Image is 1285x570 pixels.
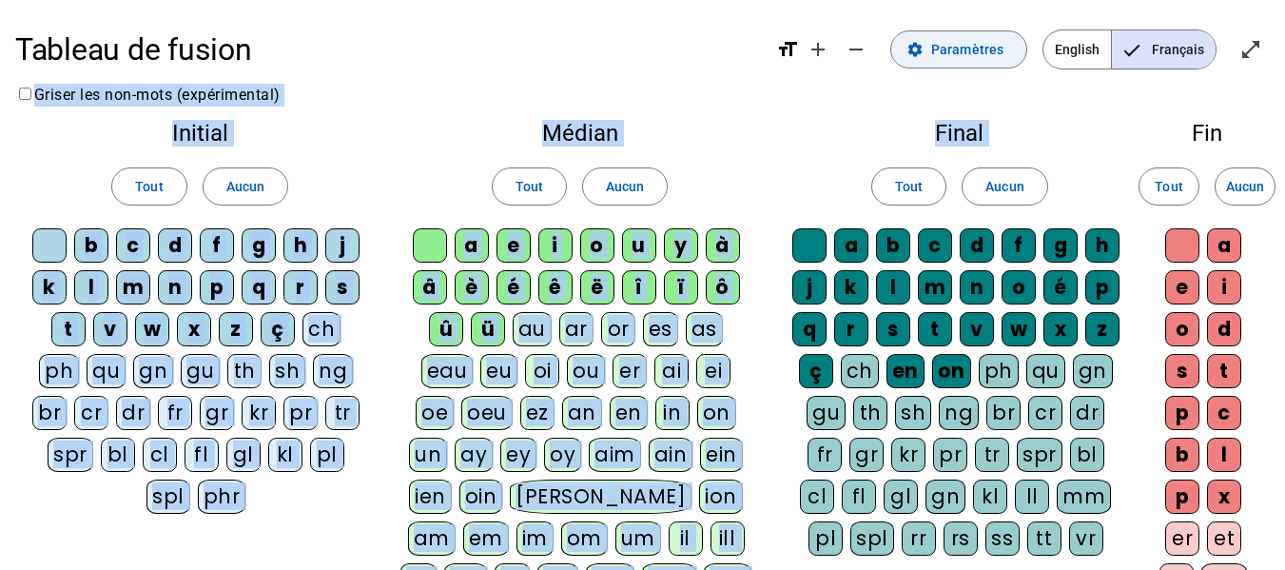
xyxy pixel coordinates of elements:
[146,480,190,514] div: spl
[500,438,536,472] div: ey
[421,354,474,388] div: eau
[203,167,288,206] button: Aucun
[1239,38,1262,61] mat-icon: open_in_full
[834,270,868,305] div: k
[74,270,108,305] div: l
[606,175,644,198] span: Aucun
[776,38,799,61] mat-icon: format_size
[837,30,875,69] button: Diminuer la taille de la police
[242,228,276,263] div: g
[1028,396,1062,430] div: cr
[939,396,979,430] div: ng
[918,270,952,305] div: m
[177,312,211,346] div: x
[200,270,234,305] div: p
[133,354,173,388] div: gn
[567,354,605,388] div: ou
[242,396,276,430] div: kr
[960,270,994,305] div: n
[93,312,127,346] div: v
[1002,228,1036,263] div: f
[409,480,452,514] div: ien
[1207,270,1241,305] div: i
[580,270,614,305] div: ë
[1207,480,1241,514] div: x
[1165,270,1199,305] div: e
[654,354,689,388] div: ai
[792,312,827,346] div: q
[1043,30,1111,69] span: English
[181,354,220,388] div: gu
[1159,122,1255,145] h2: Fin
[1026,354,1065,388] div: qu
[325,228,360,263] div: j
[226,175,264,198] span: Aucun
[185,438,219,472] div: fl
[143,438,177,472] div: cl
[496,228,531,263] div: e
[1155,175,1182,198] span: Tout
[520,396,555,430] div: ez
[944,521,978,556] div: rs
[455,438,493,472] div: ay
[918,312,952,346] div: t
[613,354,647,388] div: er
[842,480,876,514] div: fl
[325,396,360,430] div: tr
[649,438,693,472] div: ain
[876,312,910,346] div: s
[906,41,924,58] mat-icon: settings
[1085,228,1120,263] div: h
[219,312,253,346] div: z
[158,396,192,430] div: fr
[1207,228,1241,263] div: a
[463,521,509,556] div: em
[111,167,186,206] button: Tout
[918,228,952,263] div: c
[408,521,456,556] div: am
[455,270,489,305] div: è
[655,396,690,430] div: in
[669,521,703,556] div: il
[48,438,93,472] div: spr
[1043,228,1078,263] div: g
[895,175,923,198] span: Tout
[790,122,1129,145] h2: Final
[471,312,505,346] div: ü
[1015,480,1049,514] div: ll
[302,312,341,346] div: ch
[1112,30,1216,69] span: Français
[807,396,846,430] div: gu
[834,228,868,263] div: a
[973,480,1007,514] div: kl
[601,312,635,346] div: or
[1165,521,1199,556] div: er
[544,438,581,472] div: oy
[582,167,668,206] button: Aucun
[325,270,360,305] div: s
[697,396,736,430] div: on
[283,228,318,263] div: h
[799,30,837,69] button: Augmenter la taille de la police
[986,396,1021,430] div: br
[890,30,1027,69] button: Paramètres
[876,228,910,263] div: b
[1139,167,1199,206] button: Tout
[492,167,567,206] button: Tout
[1207,396,1241,430] div: c
[834,312,868,346] div: r
[808,438,842,472] div: fr
[1085,312,1120,346] div: z
[158,228,192,263] div: d
[1165,396,1199,430] div: p
[664,270,698,305] div: ï
[1165,438,1199,472] div: b
[1165,354,1199,388] div: s
[227,354,262,388] div: th
[198,480,246,514] div: phr
[313,354,353,388] div: ng
[416,396,454,430] div: oe
[459,480,503,514] div: oin
[706,228,740,263] div: à
[30,122,369,145] h2: Initial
